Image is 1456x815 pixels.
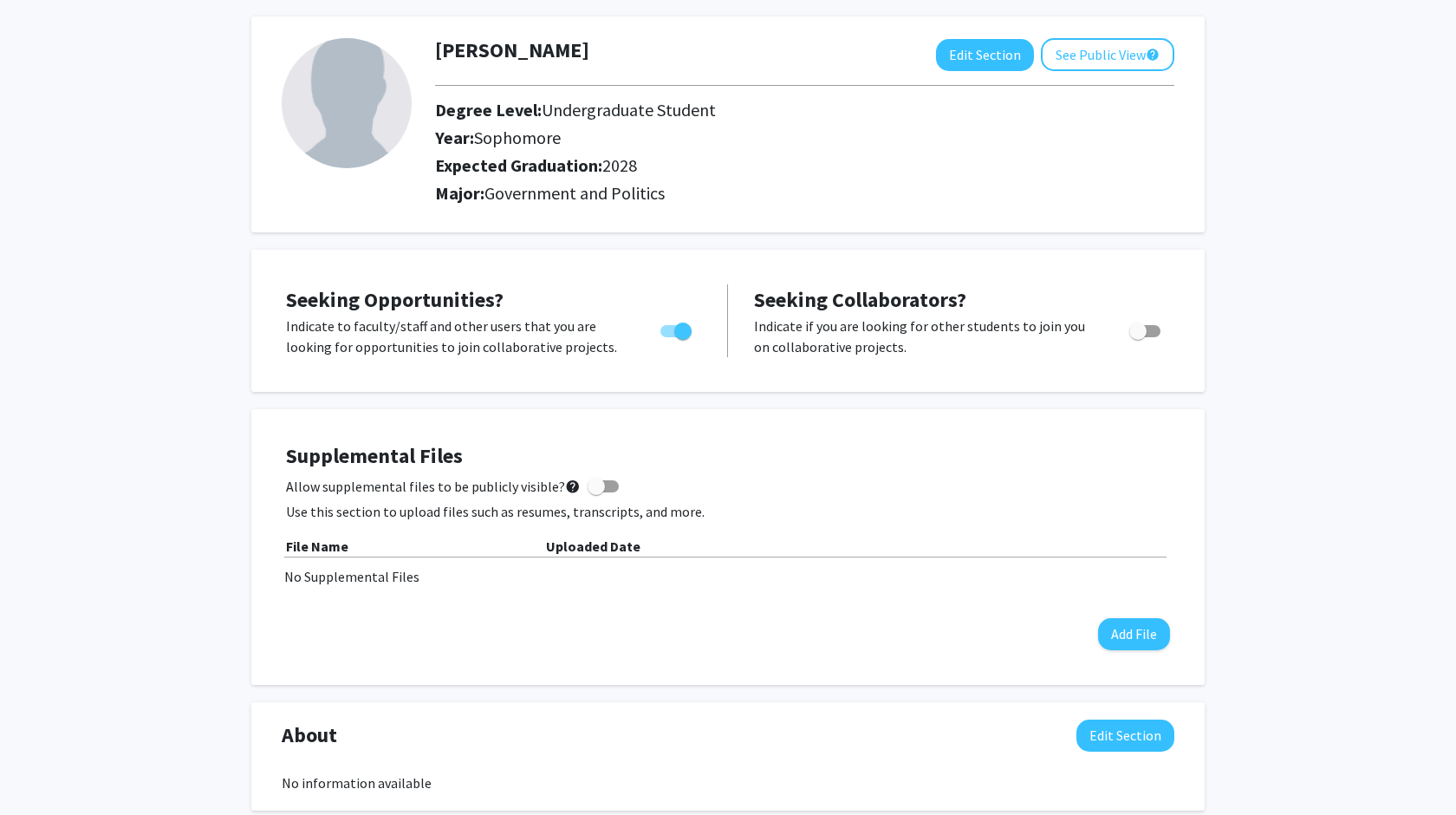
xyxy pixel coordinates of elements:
[484,182,665,204] span: Government and Politics
[282,773,1174,793] div: No information available
[1098,618,1170,650] button: Add File
[1122,316,1170,342] div: Toggle
[435,183,1174,204] h2: Major:
[435,38,589,63] h1: [PERSON_NAME]
[474,127,561,148] span: Sophomore
[286,476,581,497] span: Allow supplemental files to be publicly visible?
[13,737,74,802] iframe: Chat
[546,538,640,555] b: Uploaded Date
[1146,44,1160,65] mat-icon: help
[653,316,701,342] div: Toggle
[542,99,716,121] span: Undergraduate Student
[286,501,1170,522] p: Use this section to upload files such as resumes, transcripts, and more.
[1041,38,1174,71] button: See Public View
[754,316,1096,357] p: Indicate if you are looking for other students to join you on collaborative projects.
[435,127,1095,148] h2: Year:
[565,476,581,497] mat-icon: help
[286,538,348,555] b: File Name
[286,286,504,313] span: Seeking Opportunities?
[602,154,637,176] span: 2028
[435,155,1095,176] h2: Expected Graduation:
[284,566,1172,587] div: No Supplemental Files
[286,316,627,357] p: Indicate to faculty/staff and other users that you are looking for opportunities to join collabor...
[936,39,1034,71] button: Edit Section
[1076,720,1174,752] button: Edit About
[754,286,966,313] span: Seeking Collaborators?
[282,38,412,168] img: Profile Picture
[435,100,1095,121] h2: Degree Level:
[286,444,1170,469] h4: Supplemental Files
[282,720,337,751] span: About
